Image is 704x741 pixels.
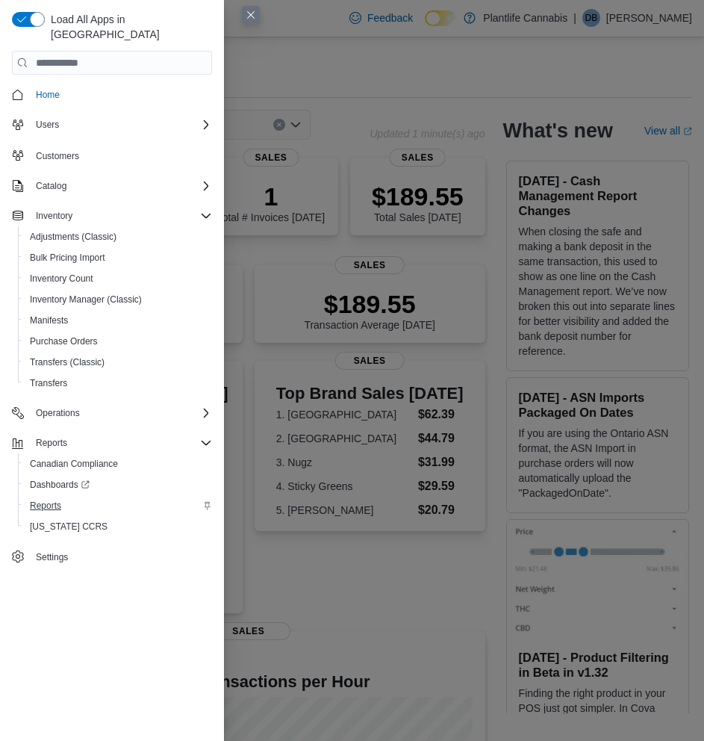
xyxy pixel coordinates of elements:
[6,84,218,105] button: Home
[36,551,68,563] span: Settings
[24,332,212,350] span: Purchase Orders
[30,294,142,306] span: Inventory Manager (Classic)
[30,85,212,104] span: Home
[30,434,212,452] span: Reports
[24,476,96,494] a: Dashboards
[24,311,212,329] span: Manifests
[30,116,212,134] span: Users
[24,311,74,329] a: Manifests
[6,176,218,196] button: Catalog
[24,270,212,288] span: Inventory Count
[242,6,260,24] button: Close this dialog
[36,437,67,449] span: Reports
[18,474,218,495] a: Dashboards
[18,310,218,331] button: Manifests
[36,119,59,131] span: Users
[24,455,212,473] span: Canadian Compliance
[30,548,212,566] span: Settings
[12,78,212,571] nav: Complex example
[18,268,218,289] button: Inventory Count
[36,150,79,162] span: Customers
[24,374,73,392] a: Transfers
[30,177,72,195] button: Catalog
[6,144,218,166] button: Customers
[18,516,218,537] button: [US_STATE] CCRS
[30,458,118,470] span: Canadian Compliance
[24,353,110,371] a: Transfers (Classic)
[6,114,218,135] button: Users
[24,228,212,246] span: Adjustments (Classic)
[30,252,105,264] span: Bulk Pricing Import
[6,205,218,226] button: Inventory
[30,231,116,243] span: Adjustments (Classic)
[24,249,212,267] span: Bulk Pricing Import
[30,207,78,225] button: Inventory
[30,500,61,512] span: Reports
[24,374,212,392] span: Transfers
[30,377,67,389] span: Transfers
[30,521,108,533] span: [US_STATE] CCRS
[30,548,74,566] a: Settings
[6,432,218,453] button: Reports
[18,226,218,247] button: Adjustments (Classic)
[36,89,60,101] span: Home
[24,518,212,536] span: Washington CCRS
[24,353,212,371] span: Transfers (Classic)
[18,373,218,394] button: Transfers
[30,404,86,422] button: Operations
[18,331,218,352] button: Purchase Orders
[30,207,212,225] span: Inventory
[24,518,113,536] a: [US_STATE] CCRS
[30,479,90,491] span: Dashboards
[36,407,80,419] span: Operations
[24,291,212,309] span: Inventory Manager (Classic)
[18,453,218,474] button: Canadian Compliance
[30,147,85,165] a: Customers
[18,495,218,516] button: Reports
[24,332,104,350] a: Purchase Orders
[24,476,212,494] span: Dashboards
[30,404,212,422] span: Operations
[36,180,66,192] span: Catalog
[30,314,68,326] span: Manifests
[45,12,212,42] span: Load All Apps in [GEOGRAPHIC_DATA]
[30,177,212,195] span: Catalog
[18,352,218,373] button: Transfers (Classic)
[6,403,218,424] button: Operations
[18,289,218,310] button: Inventory Manager (Classic)
[30,434,73,452] button: Reports
[24,497,212,515] span: Reports
[24,249,111,267] a: Bulk Pricing Import
[6,546,218,568] button: Settings
[36,210,72,222] span: Inventory
[24,497,67,515] a: Reports
[30,86,66,104] a: Home
[30,273,93,285] span: Inventory Count
[18,247,218,268] button: Bulk Pricing Import
[30,116,65,134] button: Users
[24,270,99,288] a: Inventory Count
[24,228,122,246] a: Adjustments (Classic)
[24,455,124,473] a: Canadian Compliance
[30,146,212,164] span: Customers
[24,291,148,309] a: Inventory Manager (Classic)
[30,356,105,368] span: Transfers (Classic)
[30,335,98,347] span: Purchase Orders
